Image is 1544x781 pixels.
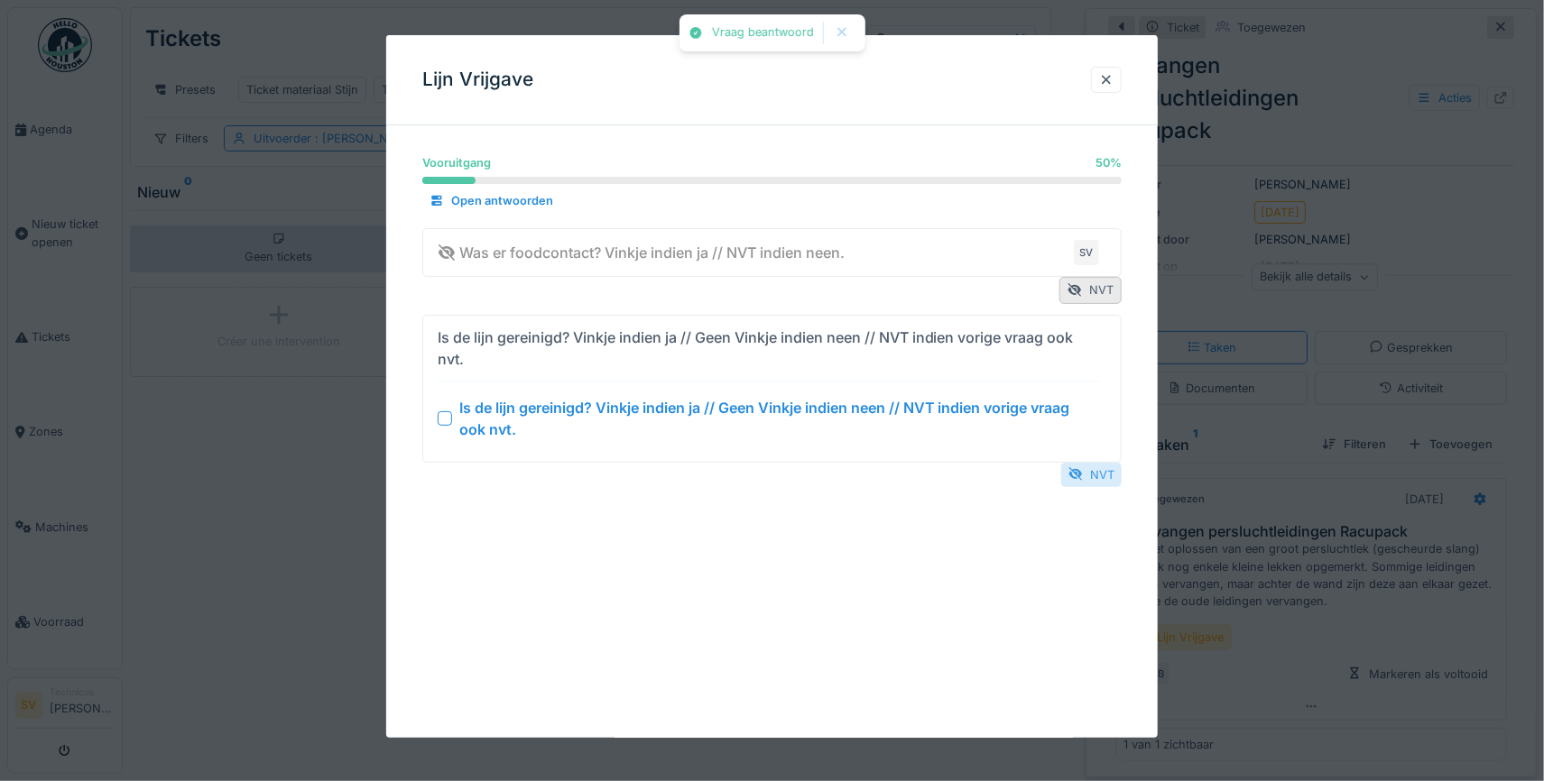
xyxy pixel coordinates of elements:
div: Vraag beantwoord [712,25,814,41]
div: Was er foodcontact? Vinkje indien ja // NVT indien neen. [438,242,845,263]
div: 50 % [1096,154,1122,171]
div: SV [1074,240,1099,265]
div: NVT [1059,277,1122,303]
summary: Was er foodcontact? Vinkje indien ja // NVT indien neen.SV [430,236,1114,270]
div: Vooruitgang [422,154,491,171]
div: Open antwoorden [422,188,560,213]
summary: Is de lijn gereinigd? Vinkje indien ja // Geen Vinkje indien neen // NVT indien vorige vraag ook ... [430,323,1114,455]
progress: 50 % [422,177,1123,184]
h3: Lijn Vrijgave [422,69,533,91]
div: Is de lijn gereinigd? Vinkje indien ja // Geen Vinkje indien neen // NVT indien vorige vraag ook ... [438,326,1093,370]
div: NVT [1061,463,1122,487]
div: Is de lijn gereinigd? Vinkje indien ja // Geen Vinkje indien neen // NVT indien vorige vraag ook ... [459,397,1100,440]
